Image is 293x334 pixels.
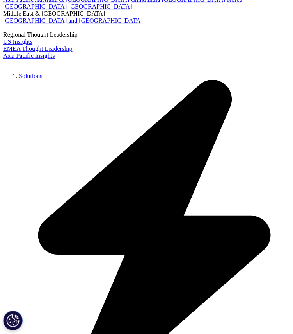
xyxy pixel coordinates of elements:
a: US Insights [3,38,32,45]
button: Cookies Settings [3,311,23,330]
a: EMEA Thought Leadership [3,45,72,52]
a: [GEOGRAPHIC_DATA] [68,3,132,10]
a: [GEOGRAPHIC_DATA] [3,3,67,10]
a: Solutions [19,73,42,79]
div: Regional Thought Leadership [3,31,290,38]
a: Asia Pacific Insights [3,52,55,59]
a: [GEOGRAPHIC_DATA] and [GEOGRAPHIC_DATA] [3,17,142,24]
div: Middle East & [GEOGRAPHIC_DATA] [3,10,290,17]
